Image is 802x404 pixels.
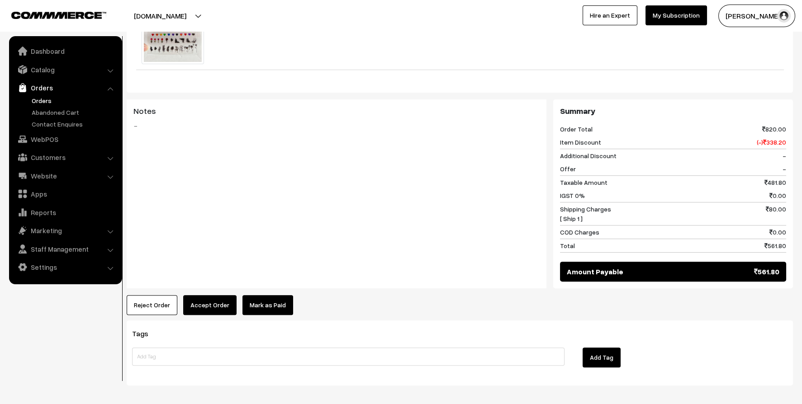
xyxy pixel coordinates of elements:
span: Additional Discount [560,151,617,160]
a: COMMMERCE [11,9,90,20]
a: Orders [29,96,119,105]
a: Dashboard [11,43,119,59]
span: 820.00 [762,124,786,134]
span: Taxable Amount [560,178,607,187]
span: 80.00 [766,204,786,223]
span: 0.00 [769,191,786,200]
blockquote: - [133,120,540,131]
span: COD Charges [560,227,599,237]
span: 561.80 [764,241,786,250]
span: Tags [132,329,159,338]
button: [PERSON_NAME]… [718,5,795,27]
input: Add Tag [132,348,565,366]
a: Apps [11,186,119,202]
span: - [783,164,786,174]
button: Reject Order [127,295,177,315]
span: (-) 338.20 [757,137,786,147]
span: Item Discount [560,137,601,147]
a: Website [11,168,119,184]
span: Amount Payable [567,266,623,277]
a: WebPOS [11,131,119,147]
span: 481.80 [764,178,786,187]
span: Shipping Charges [ Ship 1 ] [560,204,611,223]
a: Abandoned Cart [29,108,119,117]
span: Offer [560,164,576,174]
span: 0.00 [769,227,786,237]
img: user [777,9,791,23]
h3: Summary [560,106,786,116]
h3: Notes [133,106,540,116]
a: Reports [11,204,119,221]
a: Marketing [11,222,119,239]
span: 561.80 [754,266,779,277]
a: Contact Enquires [29,119,119,129]
a: Customers [11,149,119,165]
a: Orders [11,80,119,96]
button: Add Tag [583,348,621,367]
a: Staff Management [11,241,119,257]
button: Accept Order [183,295,237,315]
a: My Subscription [645,5,707,25]
a: Settings [11,259,119,275]
button: [DOMAIN_NAME] [102,5,218,27]
span: - [783,151,786,160]
a: Catalog [11,61,119,78]
a: Hire an Expert [583,5,637,25]
img: COMMMERCE [11,12,106,19]
a: Mark as Paid [242,295,293,315]
span: Total [560,241,575,250]
span: Order Total [560,124,593,134]
span: IGST 0% [560,191,585,200]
